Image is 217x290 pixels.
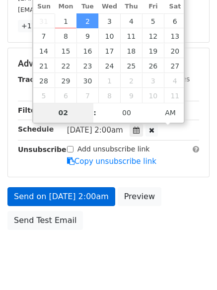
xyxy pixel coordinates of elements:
[55,28,76,43] span: September 8, 2025
[76,3,98,10] span: Tue
[55,3,76,10] span: Mon
[33,73,55,88] span: September 28, 2025
[120,43,142,58] span: September 18, 2025
[18,6,129,13] small: [EMAIL_ADDRESS][DOMAIN_NAME]
[67,157,156,166] a: Copy unsubscribe link
[7,187,115,206] a: Send on [DATE] 2:00am
[164,43,186,58] span: September 20, 2025
[76,43,98,58] span: September 16, 2025
[55,58,76,73] span: September 22, 2025
[142,13,164,28] span: September 5, 2025
[120,88,142,103] span: October 9, 2025
[33,88,55,103] span: October 5, 2025
[118,187,161,206] a: Preview
[18,20,60,32] a: +17 more
[18,125,54,133] strong: Schedule
[77,144,150,154] label: Add unsubscribe link
[164,13,186,28] span: September 6, 2025
[120,13,142,28] span: September 4, 2025
[164,28,186,43] span: September 13, 2025
[98,43,120,58] span: September 17, 2025
[7,211,83,230] a: Send Test Email
[18,58,199,69] h5: Advanced
[76,88,98,103] span: October 7, 2025
[76,73,98,88] span: September 30, 2025
[76,28,98,43] span: September 9, 2025
[55,43,76,58] span: September 15, 2025
[33,28,55,43] span: September 7, 2025
[18,145,67,153] strong: Unsubscribe
[33,3,55,10] span: Sun
[164,58,186,73] span: September 27, 2025
[98,28,120,43] span: September 10, 2025
[164,3,186,10] span: Sat
[98,3,120,10] span: Wed
[93,103,96,123] span: :
[18,106,43,114] strong: Filters
[120,3,142,10] span: Thu
[98,58,120,73] span: September 24, 2025
[76,13,98,28] span: September 2, 2025
[18,75,51,83] strong: Tracking
[142,58,164,73] span: September 26, 2025
[33,103,94,123] input: Hour
[142,73,164,88] span: October 3, 2025
[33,58,55,73] span: September 21, 2025
[157,103,184,123] span: Click to toggle
[67,126,123,135] span: [DATE] 2:00am
[33,43,55,58] span: September 14, 2025
[33,13,55,28] span: August 31, 2025
[142,88,164,103] span: October 10, 2025
[55,13,76,28] span: September 1, 2025
[120,28,142,43] span: September 11, 2025
[98,88,120,103] span: October 8, 2025
[167,242,217,290] iframe: Chat Widget
[164,88,186,103] span: October 11, 2025
[76,58,98,73] span: September 23, 2025
[142,3,164,10] span: Fri
[164,73,186,88] span: October 4, 2025
[98,73,120,88] span: October 1, 2025
[55,88,76,103] span: October 6, 2025
[142,28,164,43] span: September 12, 2025
[120,58,142,73] span: September 25, 2025
[96,103,157,123] input: Minute
[120,73,142,88] span: October 2, 2025
[142,43,164,58] span: September 19, 2025
[98,13,120,28] span: September 3, 2025
[55,73,76,88] span: September 29, 2025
